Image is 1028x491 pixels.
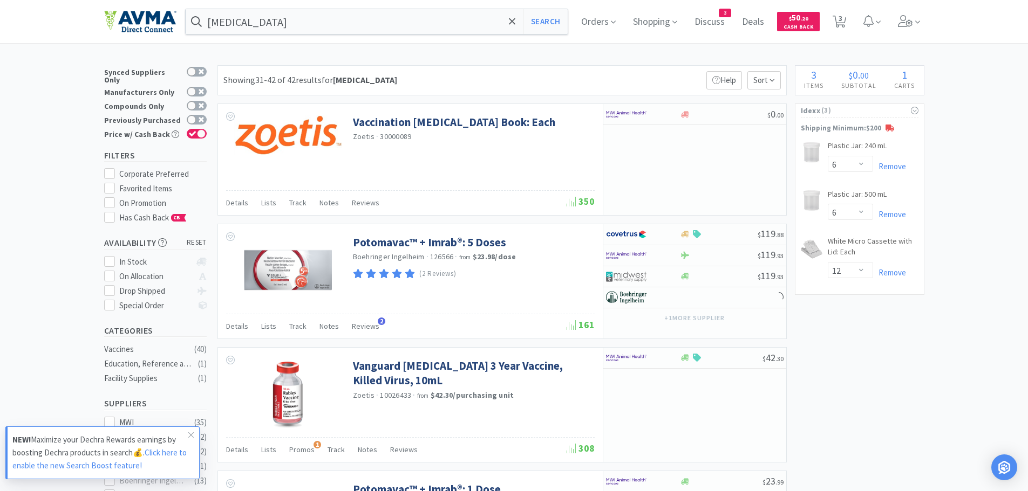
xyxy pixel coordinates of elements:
[119,182,207,195] div: Favorited Items
[353,115,555,129] a: Vaccination [MEDICAL_DATA] Book: Each
[104,101,181,110] div: Compounds Only
[801,142,822,163] img: 686fd2832627479c9124c967a8c0e41b_175223.png
[459,253,471,261] span: from
[378,317,385,325] span: 2
[426,252,428,261] span: ·
[828,141,887,156] a: Plastic Jar: 240 mL
[455,252,457,261] span: ·
[319,198,339,208] span: Notes
[801,190,822,212] img: 2bf729d1325a49d7b18108782c32b358_175295.png
[811,68,816,81] span: 3
[353,132,375,141] a: Zoetis
[606,268,646,285] img: 4dd14cff54a648ac9e977f0c5da9bc2e_5.png
[775,111,784,119] span: . 00
[738,17,768,27] a: Deals
[828,236,918,261] a: White Micro Cassette with Lid: Each
[104,10,176,33] img: e4e33dab9f054f5782a47901c742baa9_102.png
[795,123,924,134] p: Shipping Minimum: $200
[223,73,397,87] div: Showing 31-42 of 42 results
[828,189,887,204] a: Plastic Jar: 500 mL
[758,227,784,240] span: 119
[104,343,192,356] div: Vaccines
[353,235,506,250] a: Potomavac™ + Imrab®: 5 Doses
[104,149,207,162] h5: Filters
[289,445,315,454] span: Promos
[119,197,207,210] div: On Promotion
[319,321,339,331] span: Notes
[119,255,191,268] div: In Stock
[873,209,906,219] a: Remove
[431,390,514,400] strong: $42.30 / purchasing unit
[606,289,646,306] img: 730db3968b864e76bcafd0174db25112_22.png
[119,168,207,181] div: Corporate Preferred
[261,445,276,454] span: Lists
[104,324,207,337] h5: Categories
[775,478,784,486] span: . 99
[991,454,1017,480] div: Open Intercom Messenger
[352,321,379,331] span: Reviews
[767,111,771,119] span: $
[758,269,784,282] span: 119
[194,445,207,458] div: ( 32 )
[473,252,516,261] strong: $23.98 / dose
[353,252,425,261] a: Boehringer Ingelheim
[758,231,761,239] span: $
[430,252,454,261] span: 126566
[763,351,784,364] span: 42
[376,132,378,141] span: ·
[690,17,729,27] a: Discuss3
[390,445,418,454] span: Reviews
[353,358,592,388] a: Vanguard [MEDICAL_DATA] 3 Year Vaccine, Killed Virus, 10mL
[758,252,761,260] span: $
[567,442,595,454] span: 308
[104,67,181,84] div: Synced Suppliers Only
[234,115,342,155] img: b573bd9705b3487a9319969e22945b27_637786.png
[322,74,397,85] span: for
[194,460,207,473] div: ( 31 )
[606,106,646,122] img: f6b2451649754179b5b4e0c70c3f7cb0_2.png
[706,71,742,89] p: Help
[119,299,191,312] div: Special Order
[194,343,207,356] div: ( 40 )
[119,270,191,283] div: On Allocation
[12,433,188,472] p: Maximize your Dechra Rewards earnings by boosting Dechra products in search💰.
[198,372,207,385] div: ( 1 )
[820,105,908,116] span: ( 3 )
[775,231,784,239] span: . 88
[853,68,858,81] span: 0
[104,357,192,370] div: Education, Reference and Forms
[606,473,646,489] img: f6b2451649754179b5b4e0c70c3f7cb0_2.png
[119,285,191,298] div: Drop Shipped
[12,434,31,445] strong: NEW!
[767,108,784,120] span: 0
[833,70,886,80] div: .
[758,273,761,281] span: $
[226,198,248,208] span: Details
[172,215,182,221] span: CB
[873,267,906,278] a: Remove
[763,475,784,487] span: 23
[758,248,784,261] span: 119
[353,390,375,400] a: Zoetis
[523,9,568,34] button: Search
[358,445,377,454] span: Notes
[795,80,833,91] h4: Items
[606,247,646,264] img: f6b2451649754179b5b4e0c70c3f7cb0_2.png
[314,441,321,448] span: 1
[104,237,207,249] h5: Availability
[289,321,307,331] span: Track
[417,392,429,399] span: from
[261,321,276,331] span: Lists
[119,212,187,223] span: Has Cash Back
[194,416,207,429] div: ( 35 )
[187,237,207,248] span: reset
[789,12,808,23] span: 50
[289,198,307,208] span: Track
[873,161,906,171] a: Remove
[198,357,207,370] div: ( 1 )
[261,198,276,208] span: Lists
[902,68,907,81] span: 1
[380,390,411,400] span: 10026433
[775,252,784,260] span: . 93
[244,235,332,305] img: 7edd5c13516c4e0baf4acebb9ddb3490_355643.png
